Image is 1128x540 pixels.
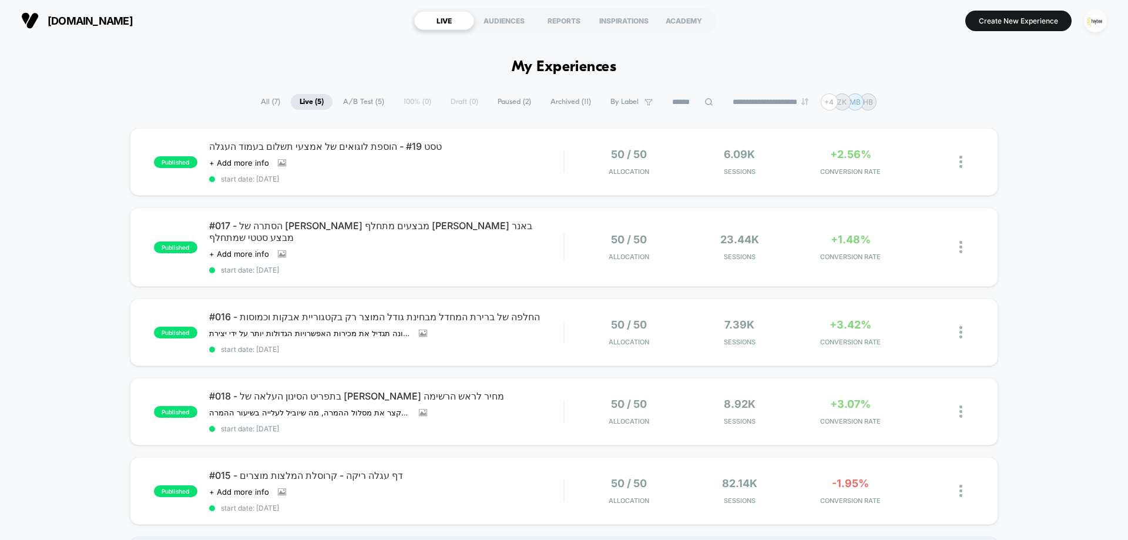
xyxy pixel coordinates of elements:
img: Visually logo [21,12,39,29]
div: + 4 [821,93,838,110]
span: Allocation [609,167,649,176]
button: ppic [1080,9,1110,33]
button: [DOMAIN_NAME] [18,11,136,30]
div: REPORTS [534,11,594,30]
span: start date: [DATE] [209,175,563,183]
span: CONVERSION RATE [798,167,903,176]
div: ACADEMY [654,11,714,30]
span: CONVERSION RATE [798,417,903,425]
p: HB [863,98,873,106]
span: ההשערה שלנו: אנו משערים כי העברת פילטר המחיר (טווח מחירים) לראש רשימת הסינון, תפשט את תהליך הסינו... [209,408,410,417]
span: A/B Test ( 5 ) [334,94,393,110]
span: Sessions [687,253,793,261]
span: #016 - החלפה של ברירת המחדל מבחינת גודל המוצר רק בקטגוריית אבקות וכמוסות [209,311,563,323]
span: +1.48% [831,233,871,246]
span: #018 - בתפריט הסינון העלאה של [PERSON_NAME] מחיר לראש הרשימה [209,390,563,402]
span: published [154,485,197,497]
span: published [154,242,197,253]
span: 7.39k [724,318,754,331]
span: Sessions [687,497,793,505]
span: +3.07% [830,398,871,410]
div: INSPIRATIONS [594,11,654,30]
span: + Add more info [209,249,269,259]
span: 8.92k [724,398,756,410]
img: close [959,485,962,497]
span: Allocation [609,253,649,261]
span: 23.44k [720,233,759,246]
span: #017 - הסתרה של [PERSON_NAME] מבצעים מתחלף [PERSON_NAME] באנר מבצע סטטי שמתחלף [209,220,563,243]
img: end [801,98,808,105]
span: Live ( 5 ) [291,94,333,110]
span: + Add more info [209,158,269,167]
img: ppic [1084,9,1107,32]
span: Allocation [609,497,649,505]
span: 6.09k [724,148,755,160]
img: close [959,156,962,168]
span: 50 / 50 [611,477,647,489]
span: Allocation [609,417,649,425]
span: Archived ( 11 ) [542,94,600,110]
span: 50 / 50 [611,398,647,410]
span: #015 - דף עגלה ריקה - קרוסלת המלצות מוצרים [209,469,563,481]
span: + Add more info [209,487,269,497]
p: MB [850,98,861,106]
span: Sessions [687,417,793,425]
span: טסט #19 - הוספת לוגואים של אמצעי תשלום בעמוד העגלה [209,140,563,152]
span: +3.42% [830,318,871,331]
span: start date: [DATE] [209,266,563,274]
span: start date: [DATE] [209,504,563,512]
span: published [154,327,197,338]
h1: My Experiences [512,59,617,76]
button: Create New Experience [965,11,1072,31]
span: Sessions [687,338,793,346]
div: LIVE [414,11,474,30]
span: By Label [610,98,639,106]
img: close [959,405,962,418]
span: 82.14k [722,477,757,489]
span: Sessions [687,167,793,176]
span: published [154,406,197,418]
p: ZK [837,98,847,106]
img: close [959,326,962,338]
span: CONVERSION RATE [798,497,903,505]
span: 50 / 50 [611,318,647,331]
span: Allocation [609,338,649,346]
span: 50 / 50 [611,233,647,246]
span: CONVERSION RATE [798,253,903,261]
span: All ( 7 ) [252,94,289,110]
span: +2.56% [830,148,871,160]
span: ההשערה שלנו: שינוי סדר הצגת אפשרויות המחיר כך שהאופציה השנייה תהיה הראשונה תגדיל את מכירות האפשרו... [209,328,410,338]
span: 50 / 50 [611,148,647,160]
span: -1.95% [832,477,869,489]
span: start date: [DATE] [209,345,563,354]
div: AUDIENCES [474,11,534,30]
span: [DOMAIN_NAME] [48,15,133,27]
span: CONVERSION RATE [798,338,903,346]
span: start date: [DATE] [209,424,563,433]
span: Paused ( 2 ) [489,94,540,110]
img: close [959,241,962,253]
span: published [154,156,197,168]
